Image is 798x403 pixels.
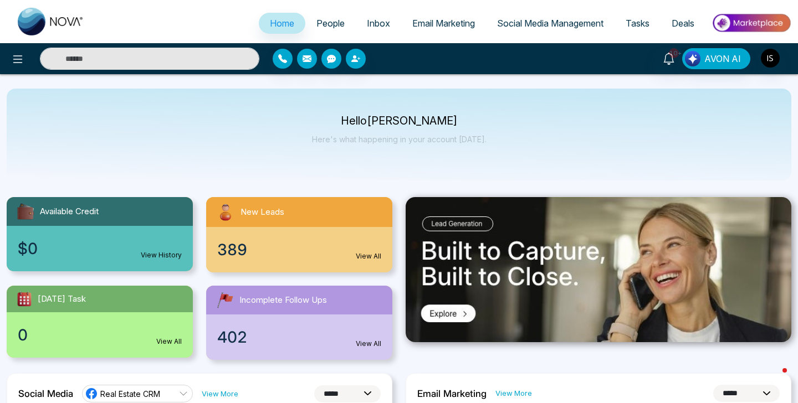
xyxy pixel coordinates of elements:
span: AVON AI [704,52,741,65]
span: Tasks [626,18,649,29]
span: Available Credit [40,205,99,218]
a: View More [202,389,238,399]
a: Tasks [615,13,661,34]
a: Social Media Management [486,13,615,34]
img: availableCredit.svg [16,201,35,221]
a: View All [356,339,381,349]
img: todayTask.svg [16,290,33,308]
a: 10+ [656,48,682,68]
span: Home [270,18,294,29]
img: Nova CRM Logo [18,8,84,35]
p: Hello [PERSON_NAME] [312,116,487,126]
a: View History [141,250,182,260]
img: User Avatar [761,49,780,68]
a: People [305,13,356,34]
a: Home [259,13,305,34]
p: Here's what happening in your account [DATE]. [312,135,487,144]
span: $0 [18,237,38,260]
button: AVON AI [682,48,750,69]
a: Inbox [356,13,401,34]
span: Email Marketing [412,18,475,29]
h2: Social Media [18,388,73,399]
span: 402 [217,325,247,349]
span: 0 [18,323,28,347]
a: View All [356,251,381,261]
span: [DATE] Task [38,293,86,306]
span: 389 [217,238,247,261]
a: Deals [661,13,705,34]
a: View More [495,388,532,399]
img: followUps.svg [215,290,235,310]
span: People [316,18,345,29]
span: New Leads [241,206,284,219]
span: 10+ [669,48,679,58]
a: New Leads389View All [199,197,399,272]
h2: Email Marketing [417,388,487,399]
span: Incomplete Follow Ups [239,294,327,307]
img: . [406,197,791,342]
span: Real Estate CRM [100,389,160,399]
span: Social Media Management [497,18,603,29]
img: Market-place.gif [711,11,791,35]
img: Lead Flow [685,51,700,66]
img: newLeads.svg [215,201,236,223]
span: Inbox [367,18,390,29]
a: Email Marketing [401,13,486,34]
a: View All [156,337,182,347]
iframe: Intercom live chat [760,365,787,392]
span: Deals [672,18,694,29]
a: Incomplete Follow Ups402View All [199,286,399,360]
